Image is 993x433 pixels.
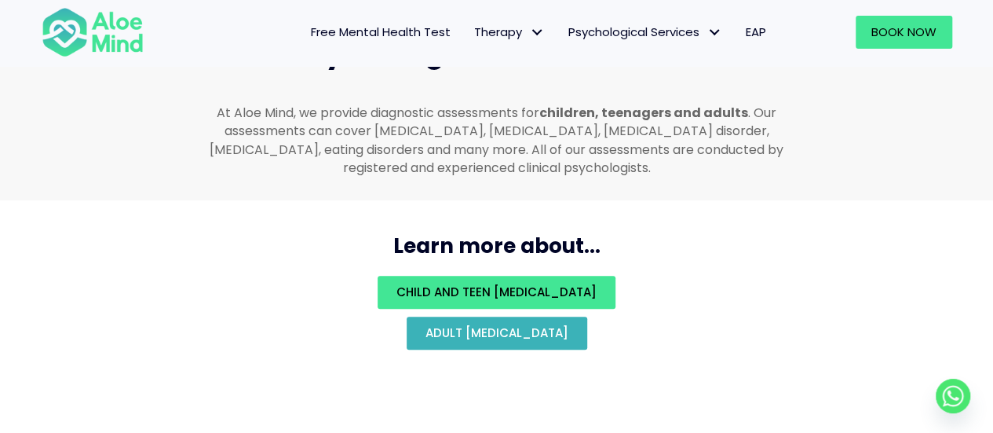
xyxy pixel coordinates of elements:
[734,16,778,49] a: EAP
[539,104,748,122] strong: children, teenagers and adults
[311,24,451,40] span: Free Mental Health Test
[856,16,952,49] a: Book Now
[568,24,722,40] span: Psychological Services
[42,6,144,58] img: Aloe mind Logo
[703,21,726,44] span: Psychological Services: submenu
[425,325,568,341] span: Adult [MEDICAL_DATA]
[871,24,936,40] span: Book Now
[462,16,557,49] a: TherapyTherapy: submenu
[202,104,792,177] p: At Aloe Mind, we provide diagnostic assessments for . Our assessments can cover [MEDICAL_DATA], [...
[526,21,549,44] span: Therapy: submenu
[746,24,766,40] span: EAP
[557,16,734,49] a: Psychological ServicesPsychological Services: submenu
[26,232,968,260] h3: Learn more about...
[936,379,970,413] a: Whatsapp
[299,16,462,49] a: Free Mental Health Test
[407,317,587,350] a: Adult [MEDICAL_DATA]
[378,276,615,309] a: Child and teen [MEDICAL_DATA]
[396,284,597,300] span: Child and teen [MEDICAL_DATA]
[474,24,545,40] span: Therapy
[292,32,702,72] span: Psychological Assessments
[164,16,778,49] nav: Menu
